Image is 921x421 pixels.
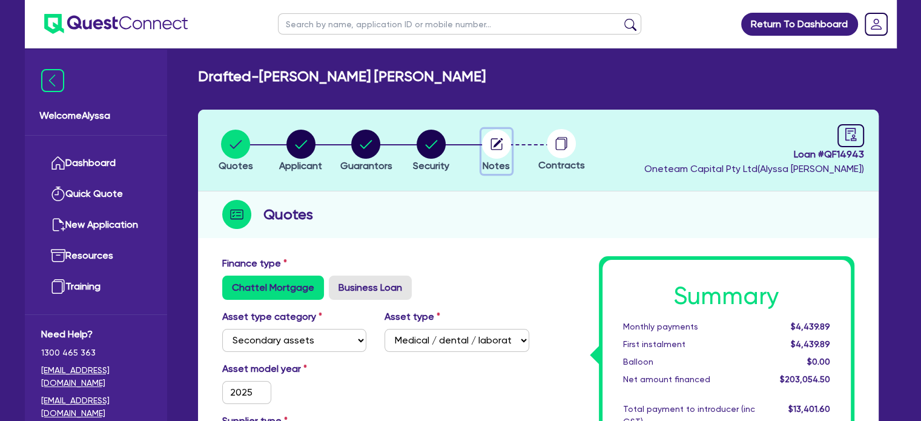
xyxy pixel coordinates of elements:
[644,163,864,174] span: Oneteam Capital Pty Ltd ( Alyssa [PERSON_NAME] )
[790,339,830,349] span: $4,439.89
[222,200,251,229] img: step-icon
[413,160,449,171] span: Security
[222,276,324,300] label: Chattel Mortgage
[279,129,323,174] button: Applicant
[623,282,830,311] h1: Summary
[790,322,830,331] span: $4,439.89
[41,271,151,302] a: Training
[278,13,641,35] input: Search by name, application ID or mobile number...
[779,374,830,384] span: $203,054.50
[219,160,253,171] span: Quotes
[483,160,510,171] span: Notes
[222,310,322,324] label: Asset type category
[837,124,864,147] a: audit
[41,210,151,240] a: New Application
[481,129,512,174] button: Notes
[51,248,65,263] img: resources
[51,279,65,294] img: training
[614,356,764,368] div: Balloon
[788,404,830,414] span: $13,401.60
[860,8,892,40] a: Dropdown toggle
[198,68,486,85] h2: Drafted - [PERSON_NAME] [PERSON_NAME]
[614,338,764,351] div: First instalment
[329,276,412,300] label: Business Loan
[44,14,188,34] img: quest-connect-logo-blue
[39,108,153,123] span: Welcome Alyssa
[222,256,287,271] label: Finance type
[741,13,858,36] a: Return To Dashboard
[340,160,392,171] span: Guarantors
[218,129,254,174] button: Quotes
[51,187,65,201] img: quick-quote
[41,148,151,179] a: Dashboard
[41,240,151,271] a: Resources
[51,217,65,232] img: new-application
[213,362,376,376] label: Asset model year
[41,364,151,390] a: [EMAIL_ADDRESS][DOMAIN_NAME]
[41,327,151,342] span: Need Help?
[263,204,313,225] h2: Quotes
[279,160,322,171] span: Applicant
[538,159,585,171] span: Contracts
[807,357,830,366] span: $0.00
[844,128,857,141] span: audit
[644,147,864,162] span: Loan # QF14943
[41,346,151,359] span: 1300 465 363
[41,394,151,420] a: [EMAIL_ADDRESS][DOMAIN_NAME]
[41,69,64,92] img: icon-menu-close
[385,310,440,324] label: Asset type
[412,129,450,174] button: Security
[41,179,151,210] a: Quick Quote
[339,129,392,174] button: Guarantors
[614,320,764,333] div: Monthly payments
[614,373,764,386] div: Net amount financed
